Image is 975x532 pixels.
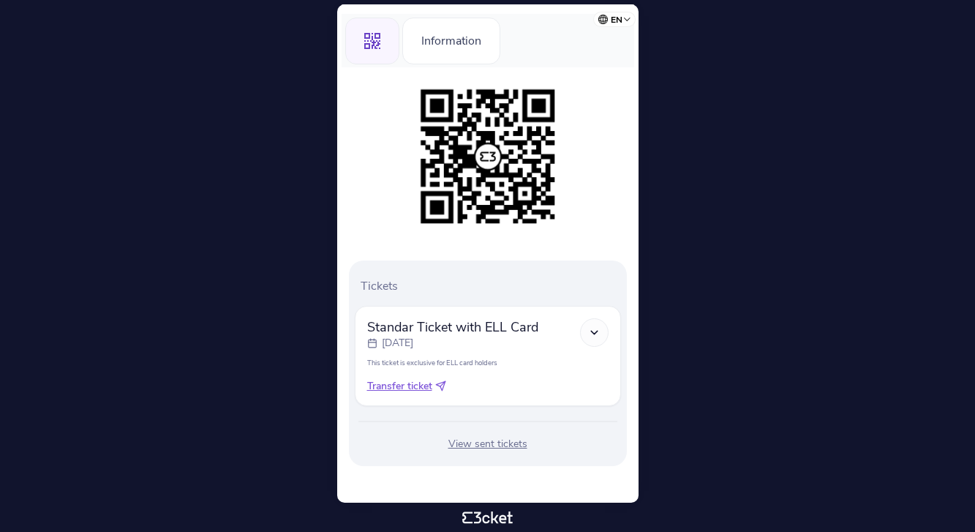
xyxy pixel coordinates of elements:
[402,18,500,64] div: Information
[355,437,621,452] div: View sent tickets
[367,379,432,394] span: Transfer ticket
[367,358,609,367] p: This ticket is exclusive for ELL card holders
[402,31,500,48] a: Information
[413,82,562,231] img: 9fedbf8c0b4c42818bd042de07f51871.png
[367,318,538,336] span: Standar Ticket with ELL Card
[361,278,621,294] p: Tickets
[382,336,413,351] p: [DATE]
